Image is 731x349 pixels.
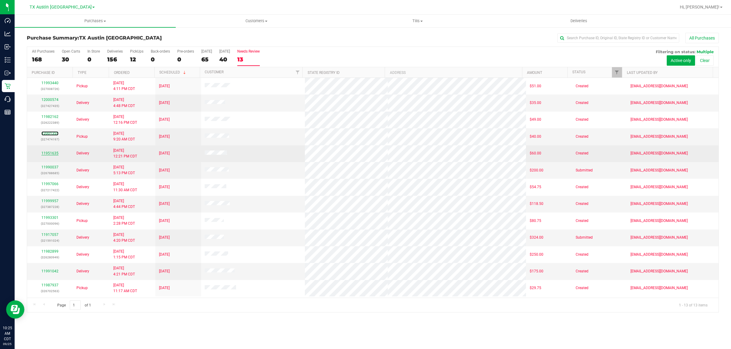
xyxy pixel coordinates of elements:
[630,252,688,257] span: [EMAIL_ADDRESS][DOMAIN_NAME]
[205,70,224,74] a: Customer
[530,285,541,291] span: $29.75
[159,83,170,89] span: [DATE]
[308,71,340,75] a: State Registry ID
[113,164,135,176] span: [DATE] 5:13 PM CDT
[31,170,69,176] p: (326788685)
[76,184,89,190] span: Delivery
[530,168,543,173] span: $200.00
[114,71,130,75] a: Ordered
[76,235,89,240] span: Delivery
[697,49,714,54] span: Multiple
[113,282,137,294] span: [DATE] 11:17 AM CDT
[76,83,88,89] span: Pickup
[159,201,170,207] span: [DATE]
[159,70,187,74] a: Scheduled
[237,56,260,63] div: 13
[576,134,588,140] span: Created
[5,109,11,115] inline-svg: Reports
[630,201,688,207] span: [EMAIL_ADDRESS][DOMAIN_NAME]
[630,117,688,123] span: [EMAIL_ADDRESS][DOMAIN_NAME]
[237,49,260,54] div: Needs Review
[27,35,257,41] h3: Purchase Summary:
[530,268,543,274] span: $175.00
[113,265,135,277] span: [DATE] 4:21 PM CDT
[159,218,170,224] span: [DATE]
[41,98,58,102] a: 12000574
[576,285,588,291] span: Created
[630,285,688,291] span: [EMAIL_ADDRESS][DOMAIN_NAME]
[576,150,588,156] span: Created
[113,198,135,210] span: [DATE] 4:44 PM CDT
[41,233,58,237] a: 11917057
[572,70,585,74] a: Status
[151,49,170,54] div: Back-orders
[3,342,12,346] p: 09/25
[576,168,593,173] span: Submitted
[159,168,170,173] span: [DATE]
[76,252,89,257] span: Delivery
[530,134,541,140] span: $40.00
[113,114,137,126] span: [DATE] 12:16 PM CDT
[576,235,593,240] span: Submitted
[337,15,498,27] a: Tills
[680,5,719,9] span: Hi, [PERSON_NAME]!
[76,201,89,207] span: Delivery
[41,151,58,155] a: 11951635
[530,252,543,257] span: $250.00
[612,67,622,78] a: Filter
[107,49,123,54] div: Deliveries
[576,218,588,224] span: Created
[630,218,688,224] span: [EMAIL_ADDRESS][DOMAIN_NAME]
[630,184,688,190] span: [EMAIL_ADDRESS][DOMAIN_NAME]
[159,252,170,257] span: [DATE]
[113,80,135,92] span: [DATE] 4:11 PM CDT
[62,56,80,63] div: 30
[630,150,688,156] span: [EMAIL_ADDRESS][DOMAIN_NAME]
[113,232,135,244] span: [DATE] 4:20 PM CDT
[113,131,135,142] span: [DATE] 9:20 AM CDT
[76,117,89,123] span: Delivery
[177,49,194,54] div: Pre-orders
[113,215,135,226] span: [DATE] 2:28 PM CDT
[15,15,176,27] a: Purchases
[576,117,588,123] span: Created
[41,165,58,169] a: 11990037
[113,181,137,193] span: [DATE] 11:30 AM CDT
[176,15,337,27] a: Customers
[79,35,162,41] span: TX Austin [GEOGRAPHIC_DATA]
[52,300,96,310] span: Page of 1
[113,249,135,260] span: [DATE] 1:15 PM CDT
[630,134,688,140] span: [EMAIL_ADDRESS][DOMAIN_NAME]
[31,136,69,142] p: (327474197)
[5,44,11,50] inline-svg: Inbound
[674,300,712,309] span: 1 - 13 of 13 items
[41,131,58,136] a: 12001355
[31,86,69,92] p: (327008726)
[5,70,11,76] inline-svg: Outbound
[685,33,719,43] button: All Purchases
[31,120,69,126] p: (326222389)
[530,218,541,224] span: $80.75
[159,285,170,291] span: [DATE]
[31,187,69,193] p: (327217422)
[3,325,12,342] p: 10:25 AM CDT
[41,81,58,85] a: 11993440
[576,252,588,257] span: Created
[30,5,92,10] span: TX Austin [GEOGRAPHIC_DATA]
[41,249,58,254] a: 11982899
[159,150,170,156] span: [DATE]
[87,49,100,54] div: In Store
[576,184,588,190] span: Created
[151,56,170,63] div: 0
[630,168,688,173] span: [EMAIL_ADDRESS][DOMAIN_NAME]
[76,150,89,156] span: Delivery
[41,199,58,203] a: 11999957
[107,56,123,63] div: 156
[87,56,100,63] div: 0
[76,285,88,291] span: Pickup
[498,15,659,27] a: Deliveries
[113,97,135,109] span: [DATE] 4:48 PM CDT
[219,56,230,63] div: 40
[576,83,588,89] span: Created
[219,49,230,54] div: [DATE]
